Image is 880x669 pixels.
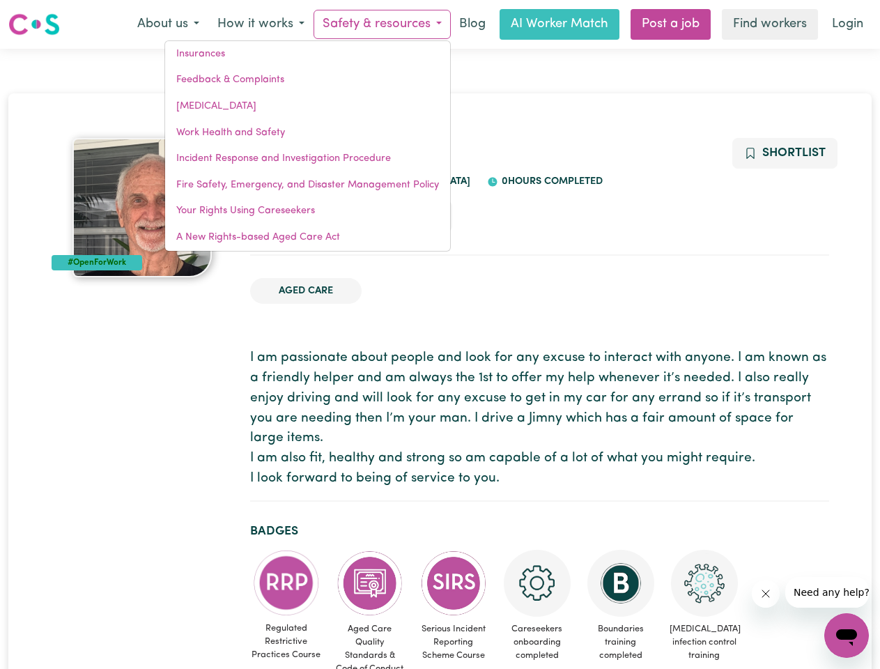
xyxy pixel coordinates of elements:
button: Add to shortlist [732,138,837,169]
a: Fire Safety, Emergency, and Disaster Management Policy [165,172,450,199]
div: Safety & resources [164,40,451,252]
a: Incident Response and Investigation Procedure [165,146,450,172]
button: How it works [208,10,314,39]
img: Careseekers logo [8,12,60,37]
a: Careseekers logo [8,8,60,40]
span: [MEDICAL_DATA] infection control training [668,617,741,668]
a: [MEDICAL_DATA] [165,93,450,120]
span: Regulated Restrictive Practices Course [250,616,323,668]
a: Feedback & Complaints [165,67,450,93]
a: Kenneth's profile picture'#OpenForWork [52,138,233,277]
span: Boundaries training completed [585,617,657,668]
button: About us [128,10,208,39]
span: Careseekers onboarding completed [501,617,573,668]
a: Your Rights Using Careseekers [165,198,450,224]
img: CS Academy: Aged Care Quality Standards & Code of Conduct course completed [337,550,403,617]
iframe: Button to launch messaging window [824,613,869,658]
iframe: Close message [752,580,780,608]
iframe: Message from company [785,577,869,608]
div: #OpenForWork [52,255,143,270]
a: A New Rights-based Aged Care Act [165,224,450,251]
a: Find workers [722,9,818,40]
a: Post a job [631,9,711,40]
span: 0 hours completed [498,176,603,187]
span: Shortlist [762,147,826,159]
img: CS Academy: Careseekers Onboarding course completed [504,550,571,617]
span: Serious Incident Reporting Scheme Course [417,617,490,668]
button: Safety & resources [314,10,451,39]
a: Insurances [165,41,450,68]
span: Need any help? [8,10,84,21]
img: CS Academy: Serious Incident Reporting Scheme course completed [420,550,487,617]
img: CS Academy: Regulated Restrictive Practices course completed [253,550,320,616]
p: I am passionate about people and look for any excuse to interact with anyone. I am known as a fri... [250,348,829,489]
a: Blog [451,9,494,40]
a: AI Worker Match [500,9,619,40]
h2: Badges [250,524,829,539]
img: CS Academy: COVID-19 Infection Control Training course completed [671,550,738,617]
li: Aged Care [250,278,362,305]
a: Work Health and Safety [165,120,450,146]
a: Login [824,9,872,40]
img: CS Academy: Boundaries in care and support work course completed [587,550,654,617]
img: Kenneth [72,138,212,277]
